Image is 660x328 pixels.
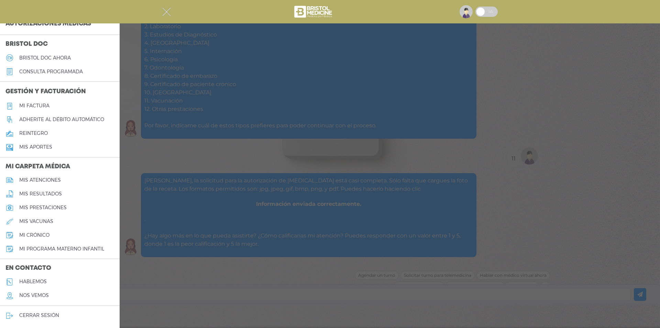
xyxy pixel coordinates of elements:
[19,130,48,136] h5: reintegro
[19,191,62,197] h5: mis resultados
[19,144,52,150] h5: Mis aportes
[19,55,71,61] h5: Bristol doc ahora
[19,246,104,252] h5: mi programa materno infantil
[19,279,47,285] h5: hablemos
[460,5,473,18] img: profile-placeholder.svg
[19,293,49,298] h5: nos vemos
[19,205,67,211] h5: mis prestaciones
[162,8,171,16] img: Cober_menu-close-white.svg
[293,3,334,20] img: bristol-medicine-blanco.png
[19,313,59,318] h5: cerrar sesión
[19,117,104,123] h5: Adherite al débito automático
[19,69,83,75] h5: consulta programada
[19,177,61,183] h5: mis atenciones
[19,103,49,109] h5: Mi factura
[19,219,53,224] h5: mis vacunas
[19,232,49,238] h5: mi crónico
